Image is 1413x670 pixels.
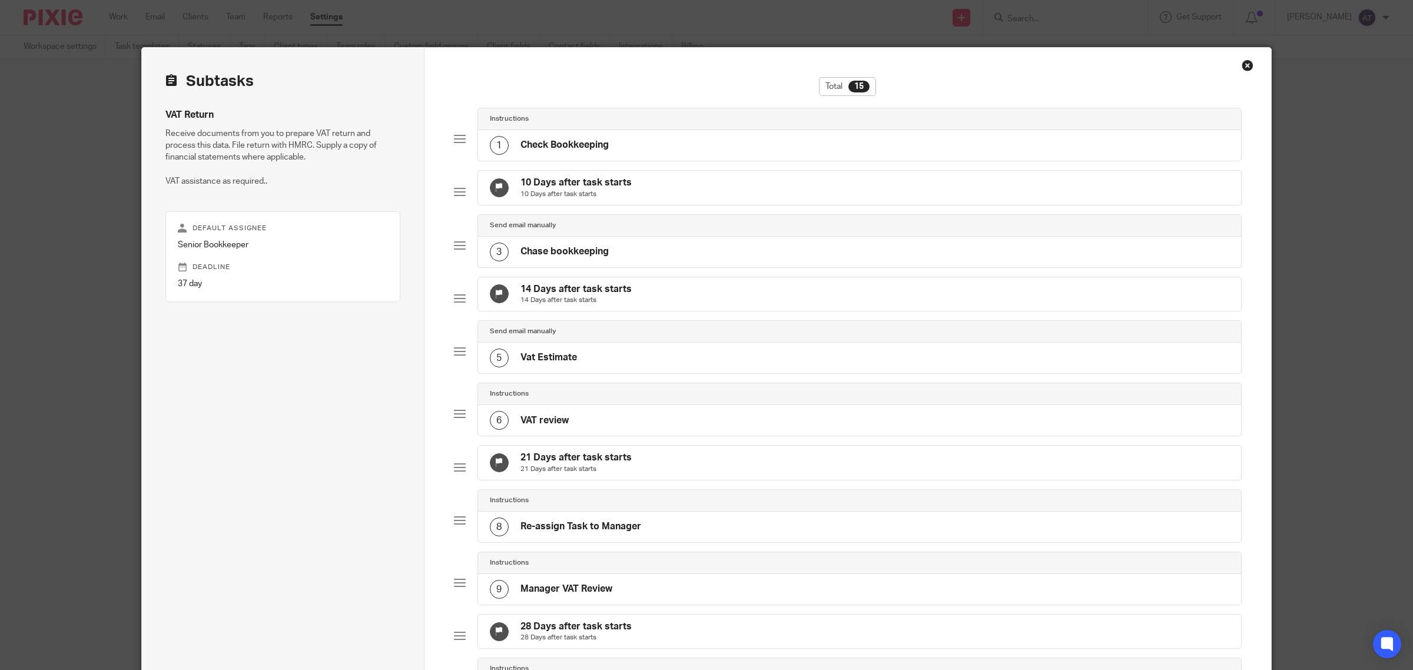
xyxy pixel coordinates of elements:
h4: Check Bookkeeping [520,139,609,151]
div: Close this dialog window [1242,59,1253,71]
p: Receive documents from you to prepare VAT return and process this data. File return with HMRC. Su... [165,128,400,188]
p: Default assignee [178,224,388,233]
div: 5 [490,349,509,367]
p: 28 Days after task starts [520,633,632,642]
div: 3 [490,243,509,261]
h4: 28 Days after task starts [520,621,632,633]
h2: Subtasks [165,71,254,91]
h4: Instructions [490,114,529,124]
h4: 14 Days after task starts [520,283,632,296]
h4: Vat Estimate [520,351,577,364]
div: Total [819,77,876,96]
p: Deadline [178,263,388,272]
h4: VAT review [520,414,569,427]
h4: Send email manually [490,221,556,230]
p: Senior Bookkeeper [178,239,388,251]
h4: Instructions [490,558,529,568]
p: 21 Days after task starts [520,465,632,474]
h4: Send email manually [490,327,556,336]
div: 6 [490,411,509,430]
h4: Instructions [490,389,529,399]
h4: VAT Return [165,109,400,121]
p: 10 Days after task starts [520,190,632,199]
div: 1 [490,136,509,155]
div: 8 [490,518,509,536]
h4: Re-assign Task to Manager [520,520,641,533]
div: 15 [848,81,870,92]
p: 37 day [178,278,388,290]
div: 9 [490,580,509,599]
h4: 10 Days after task starts [520,177,632,189]
h4: Instructions [490,496,529,505]
h4: Chase bookkeeping [520,246,609,258]
h4: 21 Days after task starts [520,452,632,464]
p: 14 Days after task starts [520,296,632,305]
h4: Manager VAT Review [520,583,612,595]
